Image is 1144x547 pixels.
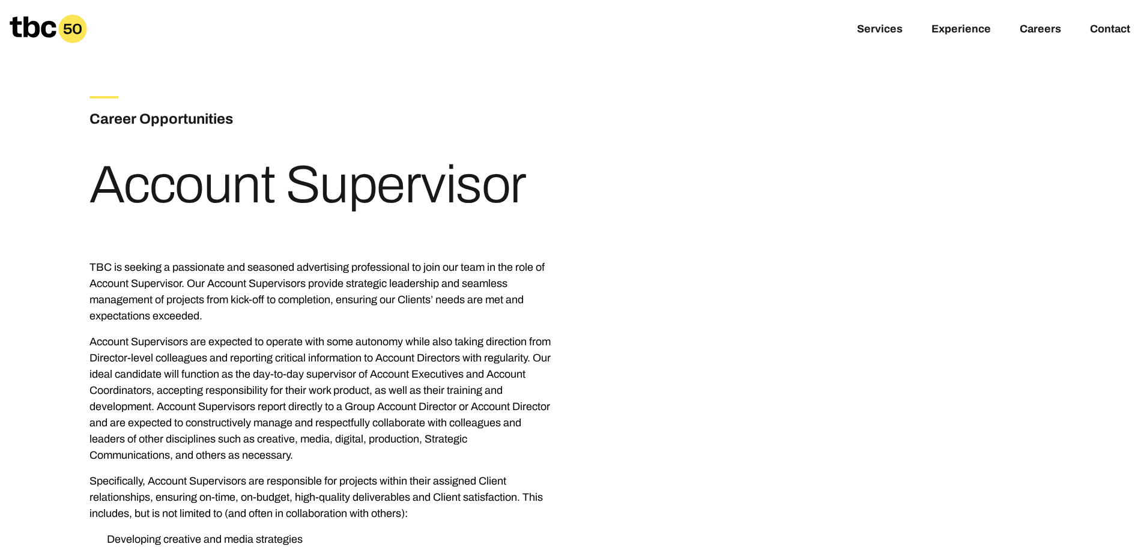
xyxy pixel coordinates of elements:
p: Account Supervisors are expected to operate with some autonomy while also taking direction from D... [89,334,551,464]
h3: Career Opportunities [89,108,378,130]
a: Contact [1090,23,1130,37]
a: Experience [931,23,991,37]
a: Careers [1020,23,1061,37]
p: Specifically, Account Supervisors are responsible for projects within their assigned Client relat... [89,473,551,522]
p: TBC is seeking a passionate and seasoned advertising professional to join our team in the role of... [89,259,551,324]
h1: Account Supervisor [89,159,526,211]
a: Services [857,23,903,37]
a: Homepage [10,14,87,43]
